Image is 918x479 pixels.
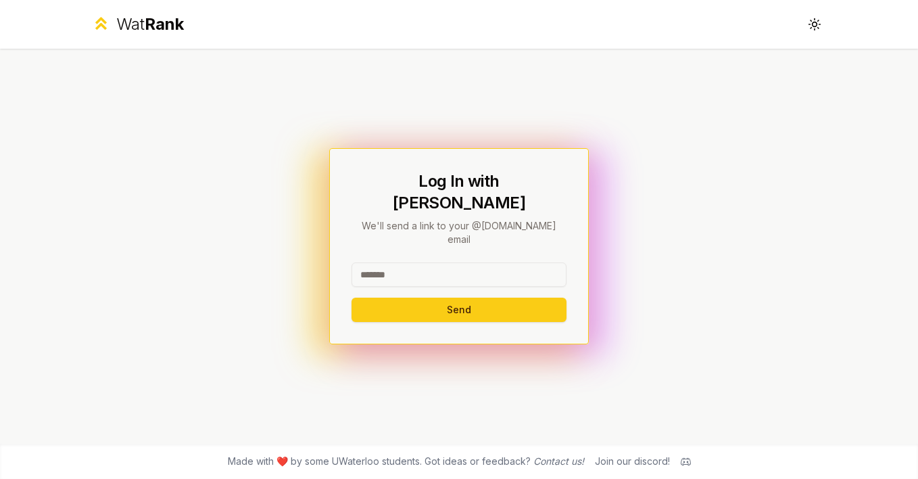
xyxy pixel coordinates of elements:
[91,14,184,35] a: WatRank
[116,14,184,35] div: Wat
[533,455,584,467] a: Contact us!
[352,170,566,214] h1: Log In with [PERSON_NAME]
[352,219,566,246] p: We'll send a link to your @[DOMAIN_NAME] email
[228,455,584,468] span: Made with ❤️ by some UWaterloo students. Got ideas or feedback?
[352,298,566,322] button: Send
[145,14,184,34] span: Rank
[595,455,670,468] div: Join our discord!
